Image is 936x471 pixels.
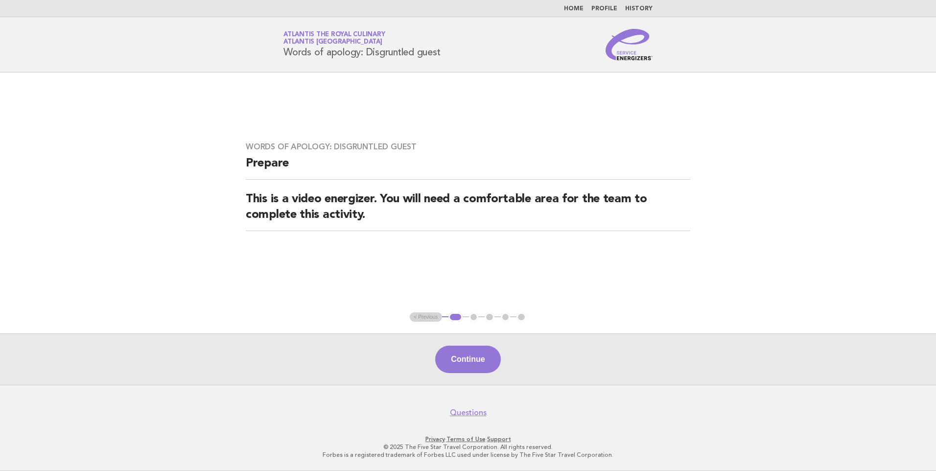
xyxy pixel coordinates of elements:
span: Atlantis [GEOGRAPHIC_DATA] [283,39,382,46]
h2: Prepare [246,156,690,180]
button: 1 [448,312,463,322]
a: Atlantis the Royal CulinaryAtlantis [GEOGRAPHIC_DATA] [283,31,385,45]
a: Profile [591,6,617,12]
a: Privacy [425,436,445,443]
p: Forbes is a registered trademark of Forbes LLC used under license by The Five Star Travel Corpora... [168,451,768,459]
button: Continue [435,346,500,373]
h3: Words of apology: Disgruntled guest [246,142,690,152]
a: Terms of Use [446,436,486,443]
a: Questions [450,408,487,418]
img: Service Energizers [606,29,653,60]
a: Home [564,6,584,12]
a: Support [487,436,511,443]
a: History [625,6,653,12]
h1: Words of apology: Disgruntled guest [283,32,440,57]
p: · · [168,435,768,443]
h2: This is a video energizer. You will need a comfortable area for the team to complete this activity. [246,191,690,231]
p: © 2025 The Five Star Travel Corporation. All rights reserved. [168,443,768,451]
